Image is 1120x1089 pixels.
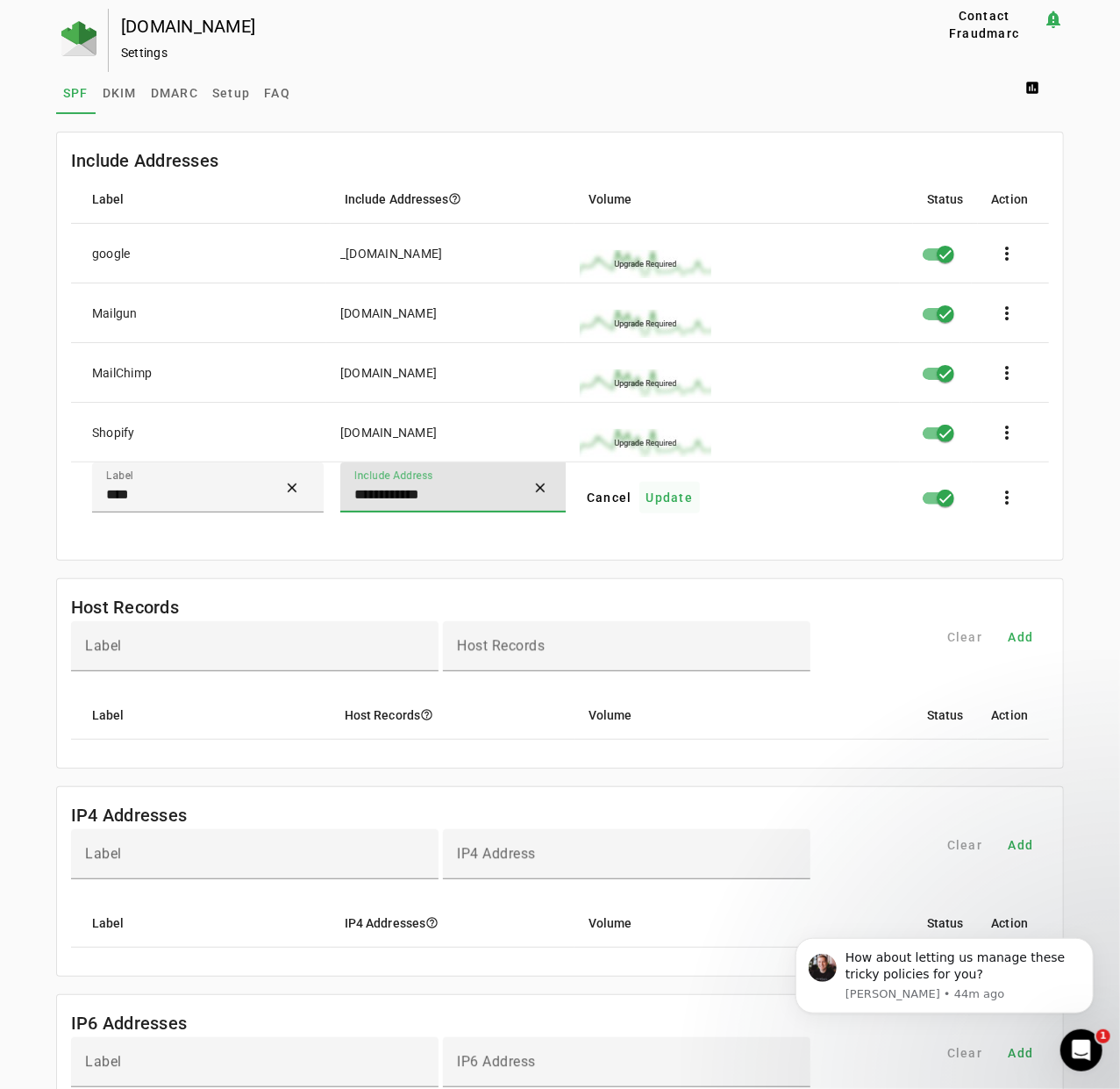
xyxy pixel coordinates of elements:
div: [DOMAIN_NAME] [340,424,437,441]
mat-header-cell: Action [978,691,1050,740]
mat-header-cell: Label [71,899,331,948]
mat-card-title: Include Addresses [71,147,218,175]
mat-header-cell: Volume [574,175,913,224]
i: help_outline [449,192,462,205]
iframe: Intercom notifications message [769,912,1120,1042]
mat-header-cell: Action [978,899,1050,948]
fm-list-table: IP4 Addresses [56,786,1064,977]
span: DKIM [103,87,137,99]
a: DMARC [144,72,205,114]
span: Add [1009,1044,1034,1062]
button: Add [993,829,1049,861]
mat-header-cell: IP4 Addresses [331,899,574,948]
span: Update [646,489,694,506]
div: [DOMAIN_NAME] [121,18,870,35]
mat-label: Label [85,1054,122,1071]
img: upgrade_sparkline.jpg [580,250,711,278]
mat-card-title: IP6 Addresses [71,1009,187,1037]
span: SPF [63,87,89,99]
mat-label: Label [106,469,133,482]
mat-icon: notification_important [1043,9,1064,30]
mat-header-cell: Label [71,691,331,740]
mat-label: Include Address [354,469,433,482]
button: Clear [516,467,572,509]
button: Contact Fraudmarc [925,9,1043,40]
mat-header-cell: Volume [574,899,913,948]
mat-header-cell: Include Addresses [331,175,574,224]
mat-header-cell: Action [978,175,1050,224]
button: Cancel [580,482,639,513]
iframe: Intercom live chat [1060,1029,1102,1071]
img: upgrade_sparkline.jpg [580,429,711,457]
span: Add [1009,628,1034,646]
a: FAQ [257,72,297,114]
img: upgrade_sparkline.jpg [580,310,711,338]
div: google [92,245,131,262]
mat-card-title: IP4 Addresses [71,801,187,829]
mat-label: IP4 Address [457,846,536,863]
div: Shopify [92,424,135,441]
mat-header-cell: Status [913,175,978,224]
mat-card-title: Host Records [71,593,179,621]
span: FAQ [264,87,290,99]
div: [DOMAIN_NAME] [340,304,437,322]
div: Mailgun [92,304,138,322]
mat-header-cell: Label [71,175,331,224]
mat-label: Host Records [457,638,545,655]
div: [DOMAIN_NAME] [340,364,437,382]
span: Cancel [587,489,632,506]
div: Settings [121,44,870,61]
span: DMARC [151,87,198,99]
img: upgrade_sparkline.jpg [580,369,711,398]
mat-header-cell: Volume [574,691,913,740]
mat-label: Label [85,846,122,863]
span: 1 [1096,1029,1110,1043]
span: Setup [212,87,250,99]
fm-list-table: Host Records [56,578,1064,769]
a: SPF [56,72,96,114]
button: Add [993,1037,1049,1069]
mat-label: IP6 Address [457,1054,536,1071]
mat-header-cell: Status [913,899,978,948]
img: Fraudmarc Logo [61,21,96,56]
button: Update [639,482,701,513]
button: Clear [268,467,324,509]
mat-header-cell: Status [913,691,978,740]
i: help_outline [420,708,433,721]
mat-label: Label [85,638,122,655]
div: MailChimp [92,364,152,382]
a: Setup [205,72,257,114]
span: Contact Fraudmarc [932,7,1036,42]
mat-header-cell: Host Records [331,691,574,740]
a: DKIM [96,72,144,114]
fm-list-table: Include Addresses [56,132,1064,561]
div: _[DOMAIN_NAME] [340,245,443,262]
span: Add [1009,836,1034,854]
i: help_outline [425,916,439,929]
button: Add [993,621,1049,653]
